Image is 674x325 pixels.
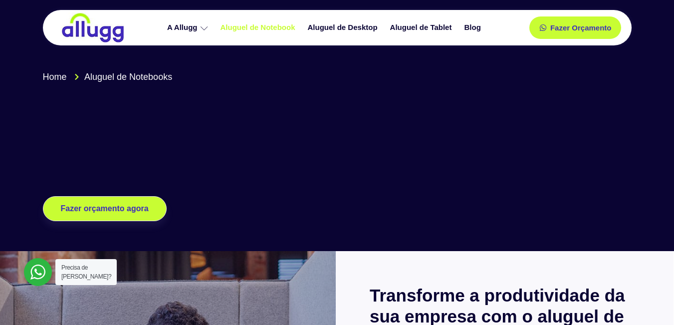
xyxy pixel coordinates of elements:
[60,12,125,43] img: locação de TI é Allugg
[303,19,385,36] a: Aluguel de Desktop
[162,19,216,36] a: A Allugg
[459,19,488,36] a: Blog
[385,19,459,36] a: Aluguel de Tablet
[61,205,149,213] span: Fazer orçamento agora
[216,19,303,36] a: Aluguel de Notebook
[624,277,674,325] iframe: Chat Widget
[529,16,622,39] a: Fazer Orçamento
[624,277,674,325] div: Widget de chat
[43,196,167,221] a: Fazer orçamento agora
[550,24,612,31] span: Fazer Orçamento
[61,264,111,280] span: Precisa de [PERSON_NAME]?
[82,70,172,84] span: Aluguel de Notebooks
[43,70,67,84] span: Home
